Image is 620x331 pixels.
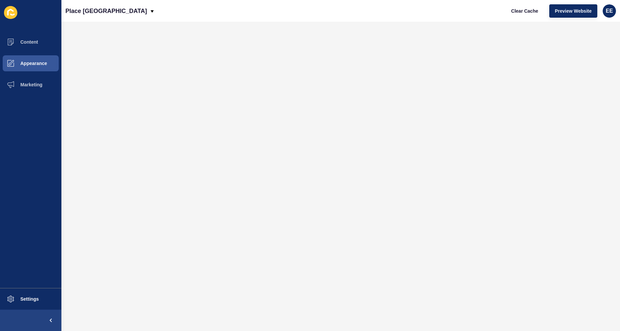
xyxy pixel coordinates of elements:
button: Preview Website [549,4,597,18]
span: Preview Website [555,8,592,14]
span: EE [606,8,613,14]
p: Place [GEOGRAPHIC_DATA] [65,3,147,19]
iframe: To enrich screen reader interactions, please activate Accessibility in Grammarly extension settings [61,22,620,331]
button: Clear Cache [506,4,544,18]
span: Clear Cache [511,8,538,14]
